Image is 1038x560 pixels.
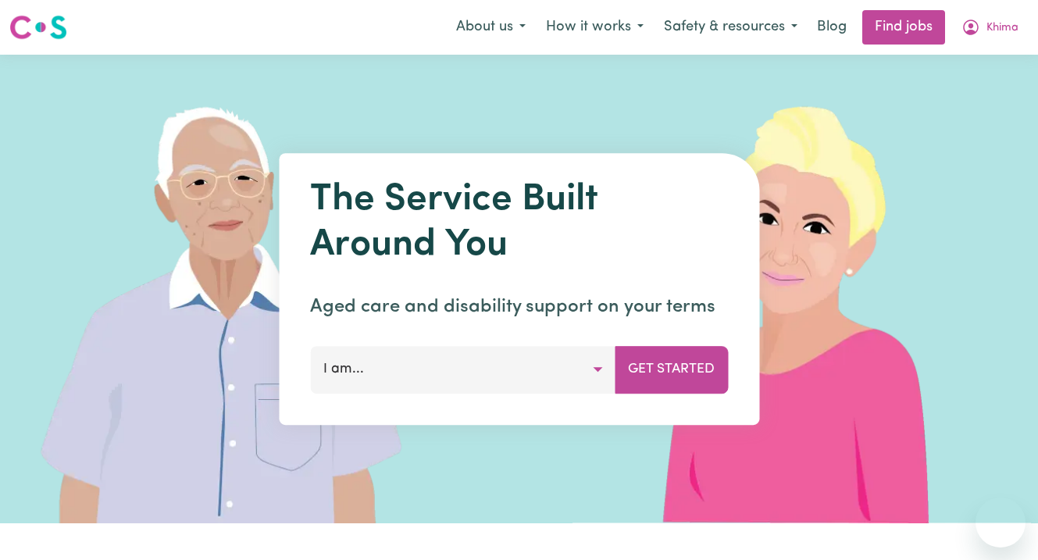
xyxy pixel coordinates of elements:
[862,10,945,45] a: Find jobs
[310,178,728,268] h1: The Service Built Around You
[310,293,728,321] p: Aged care and disability support on your terms
[951,11,1029,44] button: My Account
[615,346,728,393] button: Get Started
[9,13,67,41] img: Careseekers logo
[986,20,1018,37] span: Khima
[310,346,615,393] button: I am...
[976,498,1026,548] iframe: Button to launch messaging window
[9,9,67,45] a: Careseekers logo
[654,11,808,44] button: Safety & resources
[446,11,536,44] button: About us
[536,11,654,44] button: How it works
[808,10,856,45] a: Blog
